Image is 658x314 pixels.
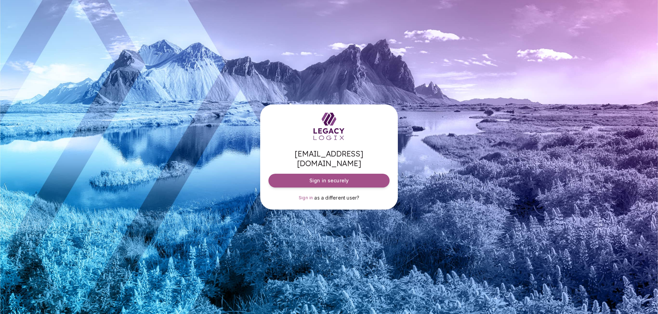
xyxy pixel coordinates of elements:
span: Sign in [299,195,313,200]
a: Sign in [299,194,313,201]
span: [EMAIL_ADDRESS][DOMAIN_NAME] [268,149,390,168]
span: Sign in securely [309,177,349,184]
button: Sign in securely [268,174,390,188]
span: as a different user? [314,195,359,201]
